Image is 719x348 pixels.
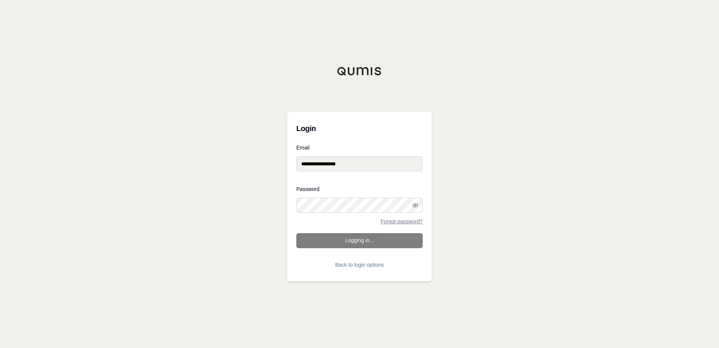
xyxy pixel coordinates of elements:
button: Back to login options [296,257,423,272]
img: Qumis [337,67,382,76]
a: Forgot password? [381,219,423,224]
label: Password [296,186,423,192]
label: Email [296,145,423,150]
h3: Login [296,121,423,136]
